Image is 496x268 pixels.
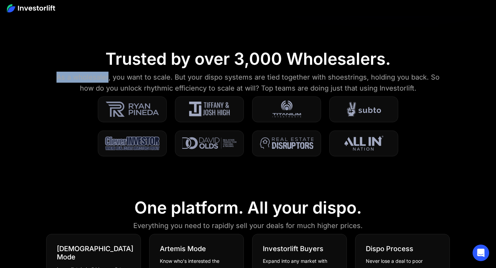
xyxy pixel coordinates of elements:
[50,72,446,94] div: As a wholesaler, you want to scale. But your dispo systems are tied together with shoestrings, ho...
[105,49,391,69] div: Trusted by over 3,000 Wholesalers.
[263,245,323,253] div: Investorlift Buyers
[160,245,206,253] div: Artemis Mode
[134,198,362,218] div: One platform. All your dispo.
[133,220,363,231] div: Everything you need to rapidly sell your deals for much higher prices.
[366,245,413,253] div: Dispo Process
[57,245,133,261] div: [DEMOGRAPHIC_DATA] Mode
[473,245,489,261] div: Open Intercom Messenger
